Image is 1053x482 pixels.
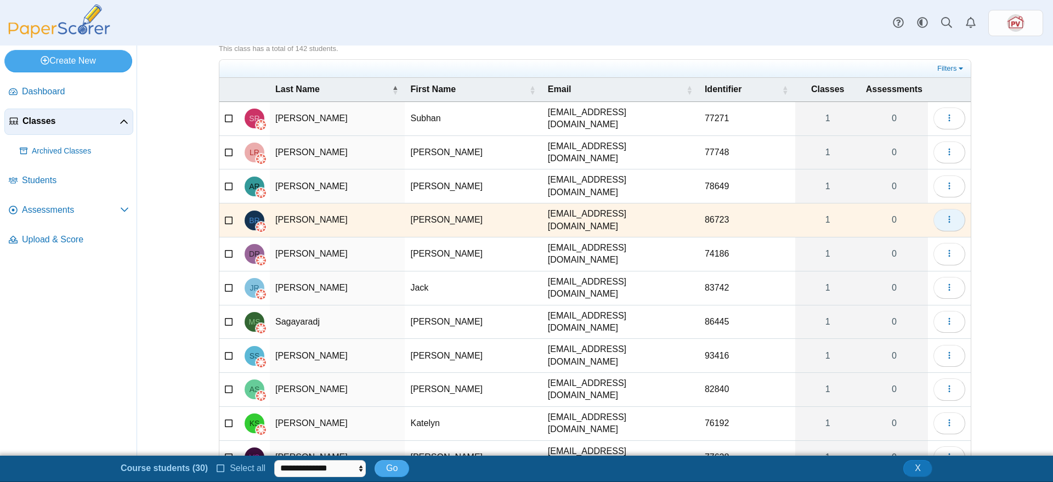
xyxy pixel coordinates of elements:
td: [EMAIL_ADDRESS][DOMAIN_NAME] [542,407,699,441]
button: Close [903,460,932,477]
td: [PERSON_NAME] [270,136,405,170]
td: [EMAIL_ADDRESS][DOMAIN_NAME] [542,203,699,237]
td: Jack [405,271,542,305]
a: 0 [860,136,928,169]
a: 1 [795,136,860,169]
td: [PERSON_NAME] [270,271,405,305]
td: Sagayaradj [270,305,405,339]
span: Archived Classes [32,146,129,157]
span: Students [22,174,129,186]
td: [EMAIL_ADDRESS][DOMAIN_NAME] [542,169,699,203]
td: 77271 [699,102,795,136]
img: canvas-logo.png [256,120,267,131]
td: [PERSON_NAME] [270,169,405,203]
a: 1 [795,407,860,440]
td: [PERSON_NAME] [405,169,542,203]
button: Go [375,460,409,477]
td: [PERSON_NAME] [405,237,542,271]
span: Last Name [275,84,320,94]
a: Create New [4,50,132,72]
img: PaperScorer [4,4,114,38]
div: This class has a total of 142 students. [219,44,971,54]
td: 77638 [699,441,795,475]
td: 82840 [699,373,795,407]
a: Filters [935,63,968,74]
td: 76192 [699,407,795,441]
td: [PERSON_NAME] [270,102,405,136]
td: [PERSON_NAME] [270,407,405,441]
a: 1 [795,271,860,305]
span: Assessments [866,84,922,94]
span: Select all [225,463,265,473]
span: Valeria Serpa-Escobar [250,453,260,461]
a: Alerts [959,11,983,35]
a: Assessments [4,197,133,224]
span: Tim Peevyhouse [1007,14,1024,32]
td: [PERSON_NAME] [270,237,405,271]
span: Classes [22,115,120,127]
td: [PERSON_NAME] [405,203,542,237]
td: 77748 [699,136,795,170]
a: Dashboard [4,79,133,105]
img: ps.2dGqZ33xQFlRBWZu [1007,14,1024,32]
td: Katelyn [405,407,542,441]
td: [EMAIL_ADDRESS][DOMAIN_NAME] [542,305,699,339]
img: canvas-logo.png [256,424,267,435]
a: 1 [795,203,860,237]
span: Email : Activate to sort [686,78,693,101]
span: Aavash Regmi [249,183,259,190]
span: Daphne Roe [249,250,260,258]
td: Subhan [405,102,542,136]
span: Dashboard [22,86,129,98]
a: 0 [860,407,928,440]
span: Subhan Rahimi [249,115,259,122]
td: [EMAIL_ADDRESS][DOMAIN_NAME] [542,441,699,475]
span: Jack Rutherford [250,284,259,292]
img: canvas-logo.png [256,222,267,233]
a: Archived Classes [15,138,133,165]
a: 1 [795,339,860,372]
td: [PERSON_NAME] [405,441,542,475]
span: Classes [811,84,845,94]
td: 86723 [699,203,795,237]
td: [EMAIL_ADDRESS][DOMAIN_NAME] [542,136,699,170]
a: 0 [860,271,928,305]
td: 83742 [699,271,795,305]
a: 1 [795,102,860,135]
a: Upload & Score [4,227,133,253]
a: 0 [860,339,928,372]
span: X [915,463,921,473]
a: 0 [860,203,928,237]
a: 1 [795,237,860,271]
td: [PERSON_NAME] [270,441,405,475]
span: Melania Sagayaradj [249,318,261,326]
span: Go [386,463,398,473]
td: 78649 [699,169,795,203]
span: Sherlyn Sandhu [250,352,260,360]
td: [PERSON_NAME] [270,339,405,373]
a: 1 [795,305,860,339]
span: First Name : Activate to sort [529,78,536,101]
a: PaperScorer [4,30,114,39]
a: 0 [860,305,928,339]
li: Course students (30) [121,462,208,474]
span: Email [548,84,571,94]
td: [PERSON_NAME] [405,305,542,339]
td: [EMAIL_ADDRESS][DOMAIN_NAME] [542,237,699,271]
a: 0 [860,373,928,406]
td: [EMAIL_ADDRESS][DOMAIN_NAME] [542,339,699,373]
td: [EMAIL_ADDRESS][DOMAIN_NAME] [542,102,699,136]
span: First Name [410,84,456,94]
a: 0 [860,237,928,271]
td: [EMAIL_ADDRESS][DOMAIN_NAME] [542,271,699,305]
td: [PERSON_NAME] [270,373,405,407]
span: Katelyn Secrest [250,419,260,427]
td: [EMAIL_ADDRESS][DOMAIN_NAME] [542,373,699,407]
a: ps.2dGqZ33xQFlRBWZu [988,10,1043,36]
a: Students [4,168,133,194]
a: 0 [860,441,928,474]
img: canvas-logo.png [256,255,267,266]
td: [PERSON_NAME] [405,339,542,373]
img: canvas-logo.png [256,323,267,334]
span: Assessments [22,204,120,216]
